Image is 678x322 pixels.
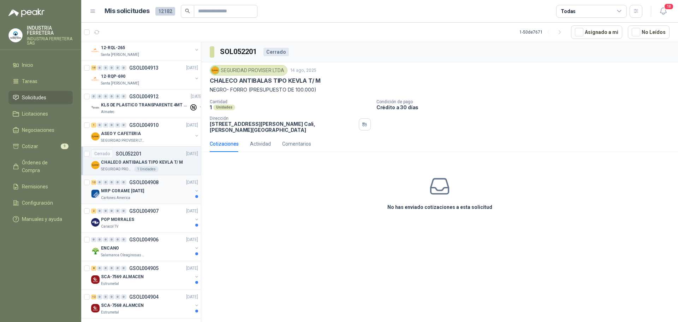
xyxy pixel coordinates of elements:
[91,294,96,299] div: 12
[129,123,159,128] p: GSOL004910
[129,94,159,99] p: GSOL004912
[109,294,114,299] div: 0
[210,77,321,84] p: CHALECO ANTIBALAS TIPO KEVLA T/ M
[186,65,198,71] p: [DATE]
[22,142,38,150] span: Cotizar
[22,94,46,101] span: Solicitudes
[101,252,145,258] p: Salamanca Oleaginosas SAS
[91,123,96,128] div: 1
[186,208,198,215] p: [DATE]
[8,140,73,153] a: Cotizar9
[210,121,356,133] p: [STREET_ADDRESS][PERSON_NAME] Cali , [PERSON_NAME][GEOGRAPHIC_DATA]
[97,65,102,70] div: 0
[8,107,73,121] a: Licitaciones
[91,161,100,169] img: Company Logo
[210,86,670,94] p: NEGRO- FORRO (PRESUPUESTO DE 100.000)
[27,25,73,35] p: INDUSTRIA FERRETERA
[657,5,670,18] button: 18
[290,67,316,74] p: 14 ago, 2025
[8,91,73,104] a: Solicitudes
[115,237,120,242] div: 0
[91,293,200,315] a: 12 0 0 0 0 0 GSOL004904[DATE] Company LogoSCA-7568 ALAMCENEstrumetal
[22,199,53,207] span: Configuración
[97,123,102,128] div: 0
[121,237,126,242] div: 0
[121,123,126,128] div: 0
[101,159,183,166] p: CHALECO ANTIBALAS TIPO KEVLA T/ M
[103,123,108,128] div: 0
[129,180,159,185] p: GSOL004908
[103,94,108,99] div: 0
[129,266,159,271] p: GSOL004905
[103,237,108,242] div: 0
[210,116,356,121] p: Dirección
[121,209,126,213] div: 0
[91,304,100,312] img: Company Logo
[109,123,114,128] div: 0
[101,195,130,201] p: Cartones America
[282,140,311,148] div: Comentarios
[101,130,141,137] p: ASEO Y CAFETERIA
[129,65,159,70] p: GSOL004913
[185,8,190,13] span: search
[109,65,114,70] div: 0
[121,180,126,185] div: 0
[628,25,670,39] button: No Leídos
[22,77,37,85] span: Tareas
[115,209,120,213] div: 0
[103,180,108,185] div: 0
[134,166,159,172] div: 1 Unidades
[8,156,73,177] a: Órdenes de Compra
[129,209,159,213] p: GSOL004907
[91,180,96,185] div: 13
[22,159,66,174] span: Órdenes de Compra
[115,65,120,70] div: 0
[8,8,44,17] img: Logo peakr
[91,121,200,144] a: 1 0 0 0 0 0 GSOL004910[DATE] Company LogoASEO Y CAFETERIASEGURIDAD PROVISER LTDA
[571,25,622,39] button: Asignado a mi
[91,207,200,229] a: 2 0 0 0 0 0 GSOL004907[DATE] Company LogoPOP MORRALESCaracol TV
[263,48,289,56] div: Cerrado
[97,180,102,185] div: 0
[8,180,73,193] a: Remisiones
[115,94,120,99] div: 0
[101,81,139,86] p: Santa [PERSON_NAME]
[22,126,54,134] span: Negociaciones
[155,7,175,16] span: 12182
[91,64,200,86] a: 19 0 0 0 0 0 GSOL004913[DATE] Company Logo12-RQP-690Santa [PERSON_NAME]
[81,147,201,175] a: CerradoSOL052201[DATE] Company LogoCHALECO ANTIBALAS TIPO KEVLA T/ MSEGURIDAD PROVISER LTDA1 Unid...
[27,37,73,45] p: INDUSTRIA FERRETERA SAS
[101,188,144,194] p: MRP CORAME [DATE]
[91,237,96,242] div: 0
[210,104,212,110] p: 1
[186,294,198,300] p: [DATE]
[121,65,126,70] div: 0
[109,209,114,213] div: 0
[664,3,674,10] span: 18
[213,105,235,110] div: Unidades
[121,294,126,299] div: 0
[109,266,114,271] div: 0
[186,179,198,186] p: [DATE]
[103,209,108,213] div: 0
[91,104,100,112] img: Company Logo
[101,302,144,309] p: SCA-7568 ALAMCEN
[115,294,120,299] div: 0
[101,45,125,51] p: 12-RQL-265
[91,218,100,227] img: Company Logo
[61,144,69,149] span: 9
[250,140,271,148] div: Actividad
[97,94,102,99] div: 0
[101,274,144,280] p: SCA-7569 ALMACEN
[121,266,126,271] div: 0
[91,247,100,255] img: Company Logo
[91,209,96,213] div: 2
[91,189,100,198] img: Company Logo
[101,216,134,223] p: POP MORRALES
[376,99,675,104] p: Condición de pago
[101,245,119,252] p: ENCANO
[91,92,204,115] a: 0 0 0 0 0 0 GSOL004912[DATE] Company LogoKLS DE PLASTICO TRANSPARENTE 4MT CAL 4 Y CINTA TRAAlmatec
[9,29,22,42] img: Company Logo
[211,66,219,74] img: Company Logo
[105,6,150,16] h1: Mis solicitudes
